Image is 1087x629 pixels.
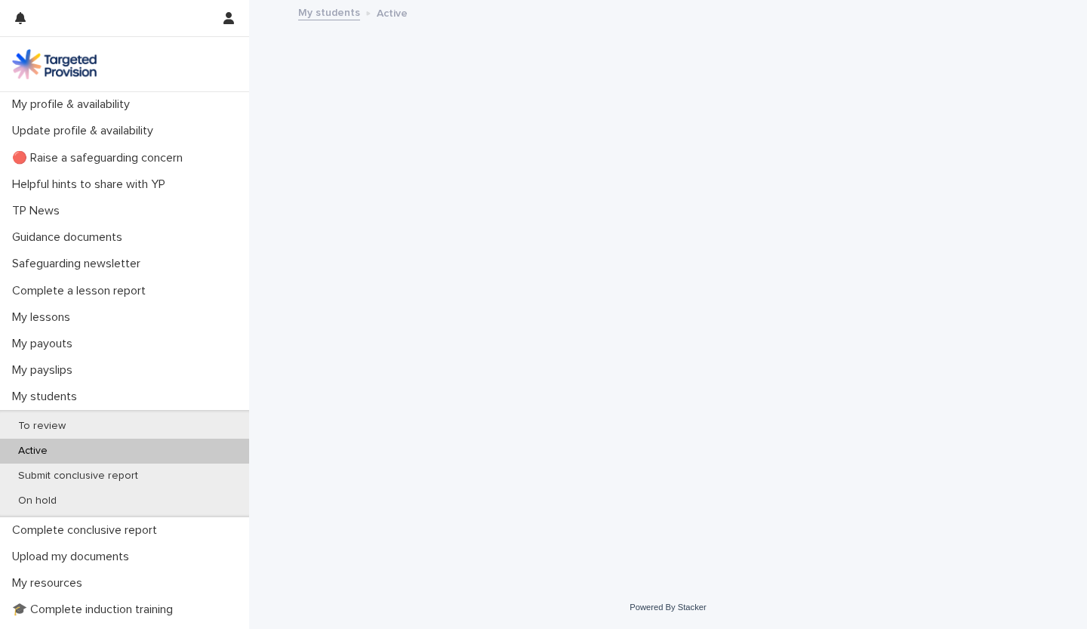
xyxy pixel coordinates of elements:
p: On hold [6,495,69,507]
p: Active [6,445,60,458]
p: My payslips [6,363,85,378]
p: Complete a lesson report [6,284,158,298]
p: My payouts [6,337,85,351]
p: Complete conclusive report [6,523,169,538]
a: My students [298,3,360,20]
p: Submit conclusive report [6,470,150,483]
p: To review [6,420,78,433]
p: My profile & availability [6,97,142,112]
p: Helpful hints to share with YP [6,177,177,192]
a: Powered By Stacker [630,603,706,612]
p: TP News [6,204,72,218]
p: 🎓 Complete induction training [6,603,185,617]
p: My students [6,390,89,404]
img: M5nRWzHhSzIhMunXDL62 [12,49,97,79]
p: Guidance documents [6,230,134,245]
p: Upload my documents [6,550,141,564]
p: My lessons [6,310,82,325]
p: My resources [6,576,94,590]
p: Update profile & availability [6,124,165,138]
p: 🔴 Raise a safeguarding concern [6,151,195,165]
p: Safeguarding newsletter [6,257,152,271]
p: Active [377,4,408,20]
